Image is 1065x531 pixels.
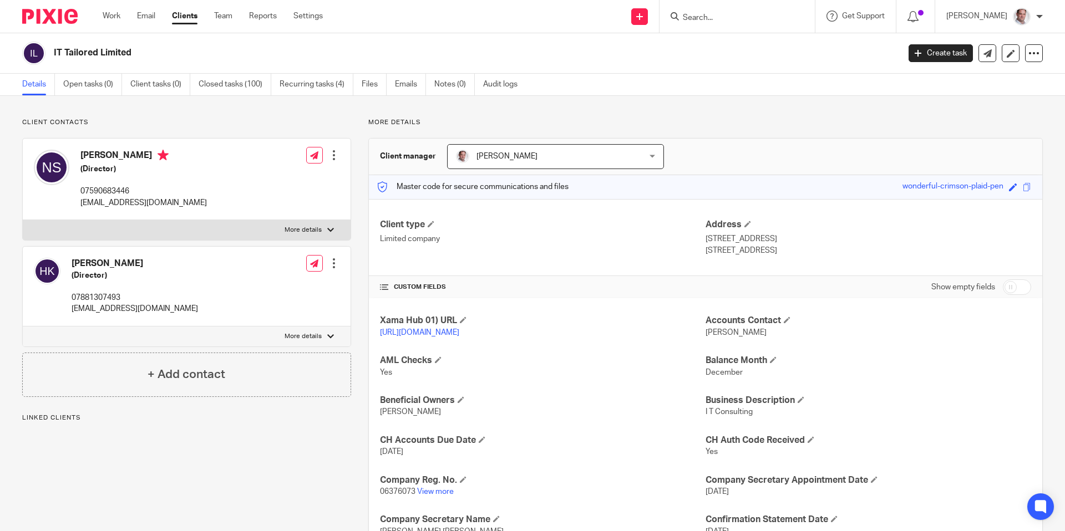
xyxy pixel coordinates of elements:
[706,395,1031,406] h4: Business Description
[362,74,387,95] a: Files
[103,11,120,22] a: Work
[380,355,706,366] h4: AML Checks
[706,435,1031,446] h4: CH Auth Code Received
[368,118,1043,127] p: More details
[434,74,475,95] a: Notes (0)
[380,408,441,416] span: [PERSON_NAME]
[380,474,706,486] h4: Company Reg. No.
[80,186,207,197] p: 07590683446
[380,514,706,525] h4: Company Secretary Name
[34,258,60,284] img: svg%3E
[380,219,706,231] h4: Client type
[148,366,225,383] h4: + Add contact
[80,150,207,164] h4: [PERSON_NAME]
[706,514,1031,525] h4: Confirmation Statement Date
[80,197,207,208] p: [EMAIL_ADDRESS][DOMAIN_NAME]
[706,219,1031,231] h4: Address
[72,292,198,303] p: 07881307493
[706,488,729,496] span: [DATE]
[706,329,767,336] span: [PERSON_NAME]
[285,332,322,341] p: More details
[130,74,190,95] a: Client tasks (0)
[380,315,706,326] h4: Xama Hub 01) URL
[63,74,122,95] a: Open tasks (0)
[22,74,55,95] a: Details
[842,12,885,20] span: Get Support
[22,118,351,127] p: Client contacts
[22,413,351,422] p: Linked clients
[380,233,706,244] p: Limited company
[199,74,271,95] a: Closed tasks (100)
[476,152,537,160] span: [PERSON_NAME]
[902,181,1003,193] div: wonderful-crimson-plaid-pen
[483,74,526,95] a: Audit logs
[80,164,207,175] h5: (Director)
[706,315,1031,326] h4: Accounts Contact
[380,448,403,456] span: [DATE]
[22,42,45,65] img: svg%3E
[417,488,454,496] a: View more
[456,150,469,163] img: Munro%20Partners-3202.jpg
[380,488,415,496] span: 06376073
[706,355,1031,366] h4: Balance Month
[682,13,782,23] input: Search
[34,150,69,185] img: svg%3E
[380,369,392,376] span: Yes
[380,395,706,406] h4: Beneficial Owners
[377,181,569,192] p: Master code for secure communications and files
[706,474,1031,486] h4: Company Secretary Appointment Date
[380,151,436,162] h3: Client manager
[706,408,753,416] span: I T Consulting
[706,369,743,376] span: December
[22,9,78,24] img: Pixie
[395,74,426,95] a: Emails
[280,74,353,95] a: Recurring tasks (4)
[293,11,323,22] a: Settings
[249,11,277,22] a: Reports
[172,11,197,22] a: Clients
[380,329,459,336] a: [URL][DOMAIN_NAME]
[380,435,706,446] h4: CH Accounts Due Date
[706,245,1031,256] p: [STREET_ADDRESS]
[285,226,322,234] p: More details
[706,233,1031,244] p: [STREET_ADDRESS]
[72,270,198,281] h5: (Director)
[706,448,718,456] span: Yes
[54,47,724,59] h2: IT Tailored Limited
[1013,8,1031,25] img: Munro%20Partners-3202.jpg
[137,11,155,22] a: Email
[380,283,706,292] h4: CUSTOM FIELDS
[931,282,995,293] label: Show empty fields
[214,11,232,22] a: Team
[72,258,198,269] h4: [PERSON_NAME]
[158,150,169,161] i: Primary
[909,44,973,62] a: Create task
[946,11,1007,22] p: [PERSON_NAME]
[72,303,198,314] p: [EMAIL_ADDRESS][DOMAIN_NAME]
